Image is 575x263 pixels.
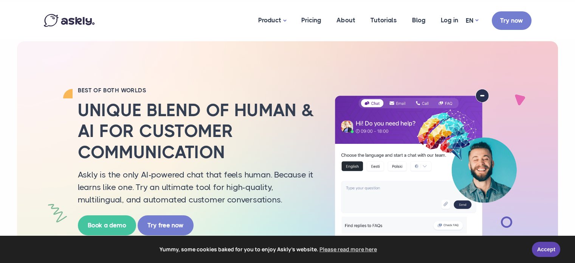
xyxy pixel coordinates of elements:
[78,100,316,163] h2: Unique blend of human & AI for customer communication
[78,215,136,235] a: Book a demo
[294,2,329,39] a: Pricing
[44,14,95,27] img: Askly
[329,2,363,39] a: About
[78,168,316,206] p: Askly is the only AI-powered chat that feels human. Because it learns like one. Try an ultimate t...
[78,87,316,94] h2: BEST OF BOTH WORLDS
[251,2,294,39] a: Product
[532,242,560,257] a: Accept
[318,244,378,255] a: learn more about cookies
[327,89,524,252] img: AI multilingual chat
[138,215,194,235] a: Try free now
[11,244,527,255] span: Yummy, some cookies baked for you to enjoy Askly's website.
